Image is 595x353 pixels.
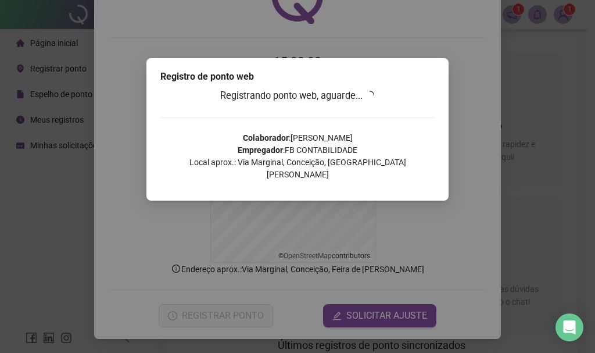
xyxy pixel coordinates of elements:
[160,88,435,104] h3: Registrando ponto web, aguarde...
[160,70,435,84] div: Registro de ponto web
[160,132,435,181] p: : [PERSON_NAME] : FB CONTABILIDADE Local aprox.: Via Marginal, Conceição, [GEOGRAPHIC_DATA][PERSO...
[555,313,583,341] div: Open Intercom Messenger
[365,91,374,100] span: loading
[238,145,283,155] strong: Empregador
[243,133,289,142] strong: Colaborador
